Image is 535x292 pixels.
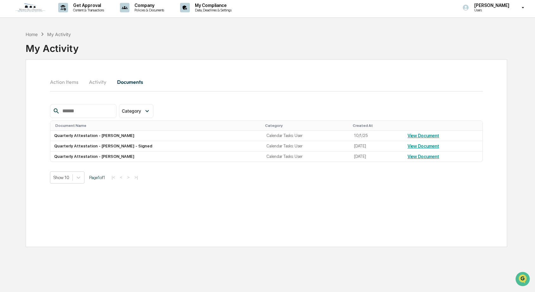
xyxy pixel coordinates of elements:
td: Calendar Tasks: User [263,131,350,141]
span: Preclearance [13,80,41,86]
p: Policies & Documents [129,8,167,12]
td: Calendar Tasks: User [263,141,350,152]
div: 🖐️ [6,80,11,85]
button: Activity [84,74,112,90]
p: My Compliance [190,3,235,8]
p: Users [469,8,513,12]
a: View Document [407,133,439,138]
td: Quarterly Attestation - [PERSON_NAME] [50,152,263,162]
div: 🔎 [6,92,11,97]
td: Quarterly Attestation - [PERSON_NAME] [50,131,263,141]
td: [DATE] [350,152,404,162]
iframe: Open customer support [515,271,532,288]
td: [DATE] [350,141,404,152]
button: > [125,175,132,180]
p: How can we help? [6,13,115,23]
span: Category [122,108,141,114]
a: 🖐️Preclearance [4,77,43,89]
span: Pylon [63,107,77,112]
button: Documents [112,74,148,90]
span: Page 1 of 1 [89,175,105,180]
td: Calendar Tasks: User [263,152,350,162]
div: 🗄️ [46,80,51,85]
div: Created At [353,123,401,128]
p: Company [129,3,167,8]
button: |< [110,175,117,180]
td: 10/1/25 [350,131,404,141]
p: Data, Deadlines & Settings [190,8,235,12]
button: Action Items [50,74,84,90]
div: Start new chat [22,48,104,55]
button: Start new chat [108,50,115,58]
img: logo [15,3,46,12]
a: View Document [407,144,439,149]
img: 1746055101610-c473b297-6a78-478c-a979-82029cc54cd1 [6,48,18,60]
div: Home [26,32,38,37]
div: Document Name [55,123,260,128]
div: secondary tabs example [50,74,483,90]
div: My Activity [26,38,79,54]
td: Quarterly Attestation - [PERSON_NAME] - Signed [50,141,263,152]
p: Content & Transactions [68,8,107,12]
p: [PERSON_NAME] [469,3,513,8]
a: 🗄️Attestations [43,77,81,89]
div: My Activity [47,32,71,37]
a: Powered byPylon [45,107,77,112]
div: Category [265,123,348,128]
div: We're available if you need us! [22,55,80,60]
button: >| [133,175,140,180]
a: 🔎Data Lookup [4,89,42,101]
a: View Document [407,154,439,159]
span: Data Lookup [13,92,40,98]
p: Get Approval [68,3,107,8]
button: < [118,175,124,180]
span: Attestations [52,80,78,86]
